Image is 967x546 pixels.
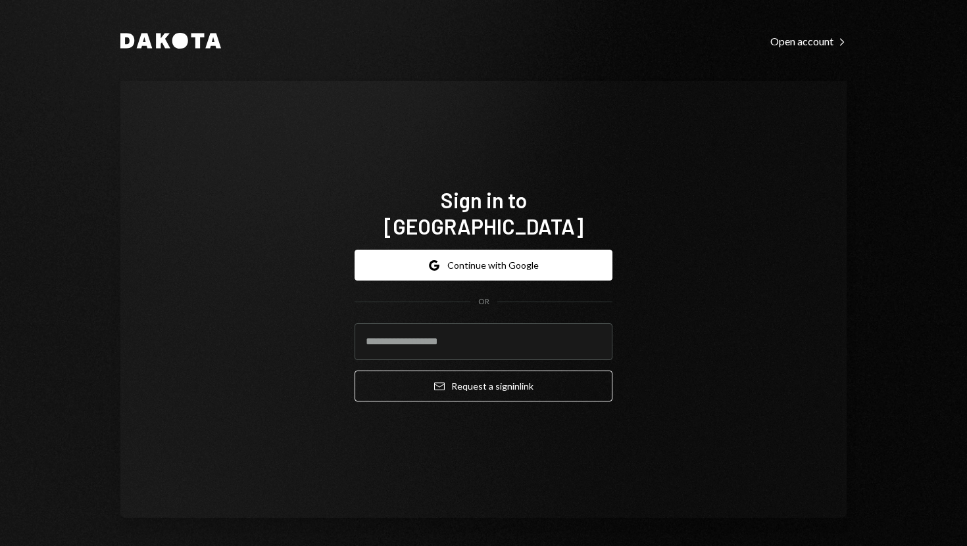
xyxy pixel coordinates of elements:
[355,187,612,239] h1: Sign in to [GEOGRAPHIC_DATA]
[355,250,612,281] button: Continue with Google
[478,296,489,307] div: OR
[770,34,847,48] a: Open account
[355,371,612,401] button: Request a signinlink
[770,35,847,48] div: Open account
